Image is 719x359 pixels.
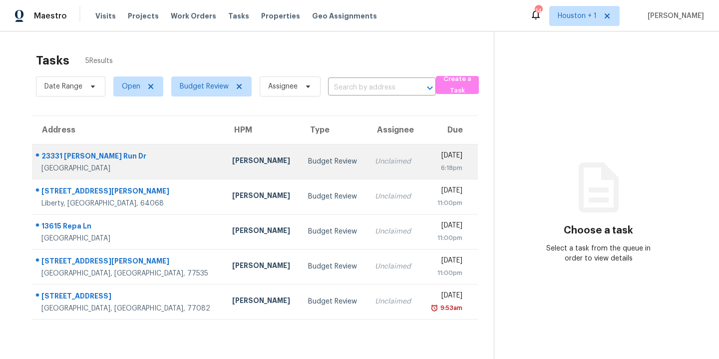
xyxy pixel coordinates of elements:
th: Due [420,116,477,144]
div: [GEOGRAPHIC_DATA], [GEOGRAPHIC_DATA], 77082 [41,303,216,313]
span: Tasks [228,12,249,19]
div: 11:00pm [428,233,462,243]
div: 11:00pm [428,268,462,278]
span: 5 Results [85,56,113,66]
span: Create a Task [441,73,474,96]
div: Unclaimed [375,261,412,271]
div: Budget Review [308,296,359,306]
span: Properties [261,11,300,21]
div: [DATE] [428,185,462,198]
div: [STREET_ADDRESS][PERSON_NAME] [41,186,216,198]
span: Projects [128,11,159,21]
span: Open [122,81,140,91]
span: Visits [95,11,116,21]
div: Liberty, [GEOGRAPHIC_DATA], 64068 [41,198,216,208]
div: [PERSON_NAME] [232,295,293,308]
button: Create a Task [436,76,479,94]
div: 9:53am [438,303,462,313]
div: 23331 [PERSON_NAME] Run Dr [41,151,216,163]
h3: Choose a task [564,225,633,235]
th: Type [300,116,367,144]
div: [STREET_ADDRESS][PERSON_NAME] [41,256,216,268]
div: Unclaimed [375,296,412,306]
div: 11:00pm [428,198,462,208]
div: [PERSON_NAME] [232,260,293,273]
div: [DATE] [428,290,462,303]
div: Budget Review [308,261,359,271]
img: Overdue Alarm Icon [430,303,438,313]
span: Maestro [34,11,67,21]
div: [DATE] [428,220,462,233]
div: [STREET_ADDRESS] [41,291,216,303]
th: HPM [224,116,301,144]
h2: Tasks [36,55,69,65]
div: 6:18pm [428,163,462,173]
div: [DATE] [428,150,462,163]
div: [DATE] [428,255,462,268]
span: Houston + 1 [558,11,597,21]
button: Open [423,81,437,95]
div: [GEOGRAPHIC_DATA], [GEOGRAPHIC_DATA], 77535 [41,268,216,278]
div: Select a task from the queue in order to view details [546,243,651,263]
div: 13615 Repa Ln [41,221,216,233]
span: [PERSON_NAME] [644,11,704,21]
div: Unclaimed [375,226,412,236]
span: Work Orders [171,11,216,21]
div: [GEOGRAPHIC_DATA] [41,163,216,173]
div: Unclaimed [375,191,412,201]
div: [GEOGRAPHIC_DATA] [41,233,216,243]
div: Budget Review [308,226,359,236]
input: Search by address [328,80,408,95]
div: [PERSON_NAME] [232,225,293,238]
th: Assignee [367,116,420,144]
span: Assignee [268,81,298,91]
span: Geo Assignments [312,11,377,21]
div: [PERSON_NAME] [232,190,293,203]
div: Unclaimed [375,156,412,166]
th: Address [32,116,224,144]
div: 14 [535,6,542,16]
span: Date Range [44,81,82,91]
div: [PERSON_NAME] [232,155,293,168]
span: Budget Review [180,81,229,91]
div: Budget Review [308,156,359,166]
div: Budget Review [308,191,359,201]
